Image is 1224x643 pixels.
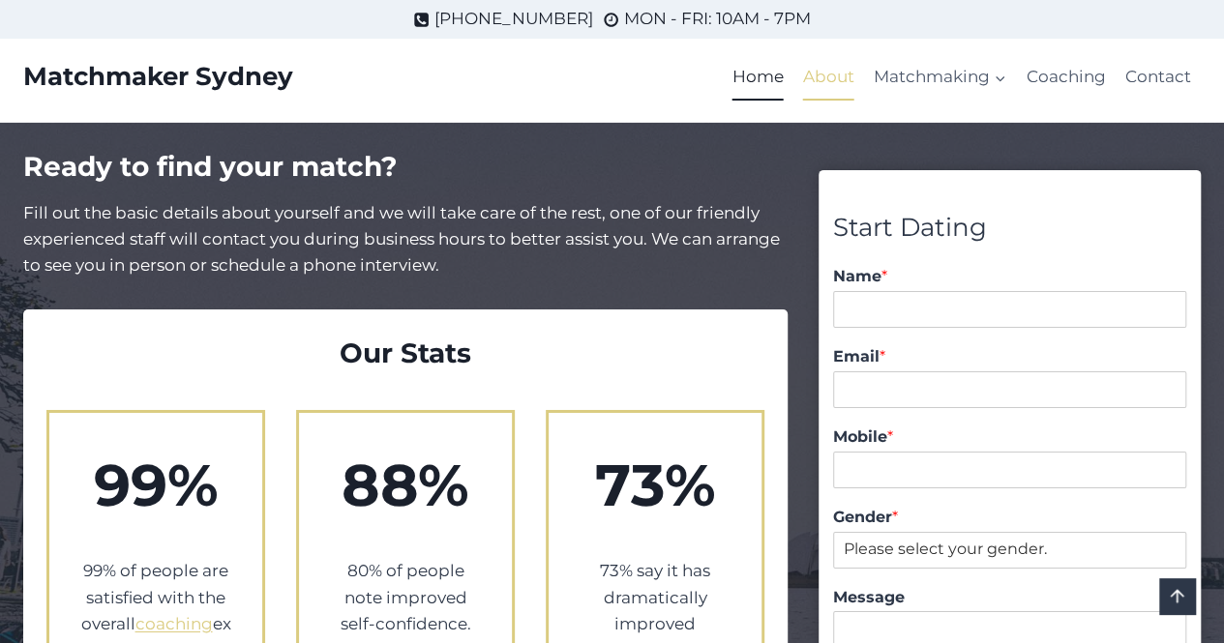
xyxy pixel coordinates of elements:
h2: 88% [328,442,483,529]
a: About [793,54,864,101]
a: coaching [135,614,213,633]
a: Home [722,54,792,101]
a: Coaching [1016,54,1115,101]
label: Mobile [833,427,1186,448]
h1: 99% [78,442,233,529]
button: Child menu of Matchmaking [864,54,1016,101]
a: Contact [1116,54,1201,101]
span: MON - FRI: 10AM - 7PM [624,6,811,32]
span: [PHONE_NUMBER] [434,6,593,32]
label: Name [833,267,1186,287]
h2: Ready to find your match? [23,146,788,187]
h2: Our Stats [46,333,764,373]
input: Mobile [833,452,1186,488]
h2: 73% [578,442,732,529]
a: Matchmaker Sydney [23,62,293,92]
a: Scroll to top [1159,578,1195,614]
p: 80% of people note improved self-confidence. [328,558,483,637]
p: Fill out the basic details about yourself and we will take care of the rest, one of our friendly ... [23,200,788,279]
div: Start Dating [833,208,1186,248]
nav: Primary [722,54,1201,101]
label: Message [833,588,1186,608]
label: Gender [833,508,1186,528]
label: Email [833,347,1186,367]
a: [PHONE_NUMBER] [413,6,593,32]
